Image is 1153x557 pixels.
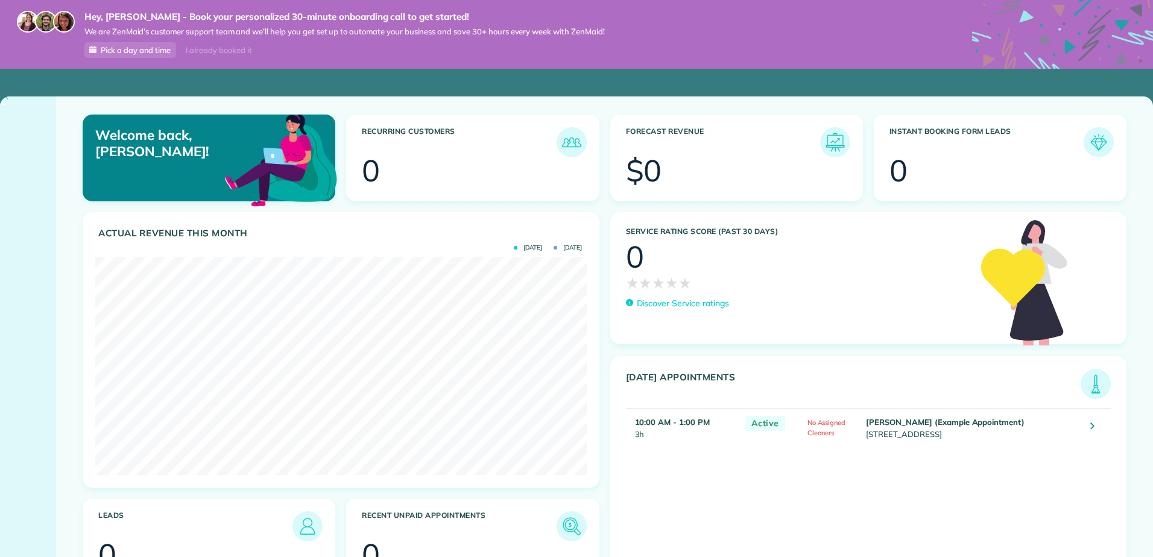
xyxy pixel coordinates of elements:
[362,511,556,541] h3: Recent unpaid appointments
[362,156,380,186] div: 0
[98,511,292,541] h3: Leads
[745,416,785,431] span: Active
[98,228,587,239] h3: Actual Revenue this month
[35,11,57,33] img: jorge-587dff0eeaa6aab1f244e6dc62b8924c3b6ad411094392a53c71c6c4a576187d.jpg
[362,127,556,157] h3: Recurring Customers
[807,418,846,437] span: No Assigned Cleaners
[17,11,39,33] img: maria-72a9807cf96188c08ef61303f053569d2e2a8a1cde33d635c8a3ac13582a053d.jpg
[95,127,254,159] p: Welcome back, [PERSON_NAME]!
[639,272,652,294] span: ★
[178,43,259,58] div: I already booked it
[665,272,678,294] span: ★
[635,417,710,427] strong: 10:00 AM - 1:00 PM
[889,156,908,186] div: 0
[626,242,644,272] div: 0
[889,127,1084,157] h3: Instant Booking Form Leads
[637,297,729,310] p: Discover Service ratings
[823,130,847,154] img: icon_forecast_revenue-8c13a41c7ed35a8dcfafea3cbb826a0462acb37728057bba2d056411b612bbbe.png
[560,514,584,538] img: icon_unpaid_appointments-47b8ce3997adf2238b356f14209ab4cced10bd1f174958f3ca8f1d0dd7fffeee.png
[53,11,75,33] img: michelle-19f622bdf1676172e81f8f8fba1fb50e276960ebfe0243fe18214015130c80e4.jpg
[866,417,1025,427] strong: [PERSON_NAME] (Example Appointment)
[223,101,340,218] img: dashboard_welcome-42a62b7d889689a78055ac9021e634bf52bae3f8056760290aed330b23ab8690.png
[1084,372,1108,396] img: icon_todays_appointments-901f7ab196bb0bea1936b74009e4eb5ffbc2d2711fa7634e0d609ed5ef32b18b.png
[84,11,605,23] strong: Hey, [PERSON_NAME] - Book your personalized 30-minute onboarding call to get started!
[560,130,584,154] img: icon_recurring_customers-cf858462ba22bcd05b5a5880d41d6543d210077de5bb9ebc9590e49fd87d84ed.png
[626,297,729,310] a: Discover Service ratings
[84,27,605,37] span: We are ZenMaid’s customer support team and we’ll help you get set up to automate your business an...
[84,42,176,58] a: Pick a day and time
[626,372,1081,399] h3: [DATE] Appointments
[863,409,1081,447] td: [STREET_ADDRESS]
[514,245,542,251] span: [DATE]
[101,45,171,55] span: Pick a day and time
[652,272,665,294] span: ★
[626,227,970,236] h3: Service Rating score (past 30 days)
[626,409,739,447] td: 3h
[554,245,582,251] span: [DATE]
[626,156,662,186] div: $0
[1087,130,1111,154] img: icon_form_leads-04211a6a04a5b2264e4ee56bc0799ec3eb69b7e499cbb523a139df1d13a81ae0.png
[678,272,692,294] span: ★
[626,127,820,157] h3: Forecast Revenue
[295,514,320,538] img: icon_leads-1bed01f49abd5b7fead27621c3d59655bb73ed531f8eeb49469d10e621d6b896.png
[626,272,639,294] span: ★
